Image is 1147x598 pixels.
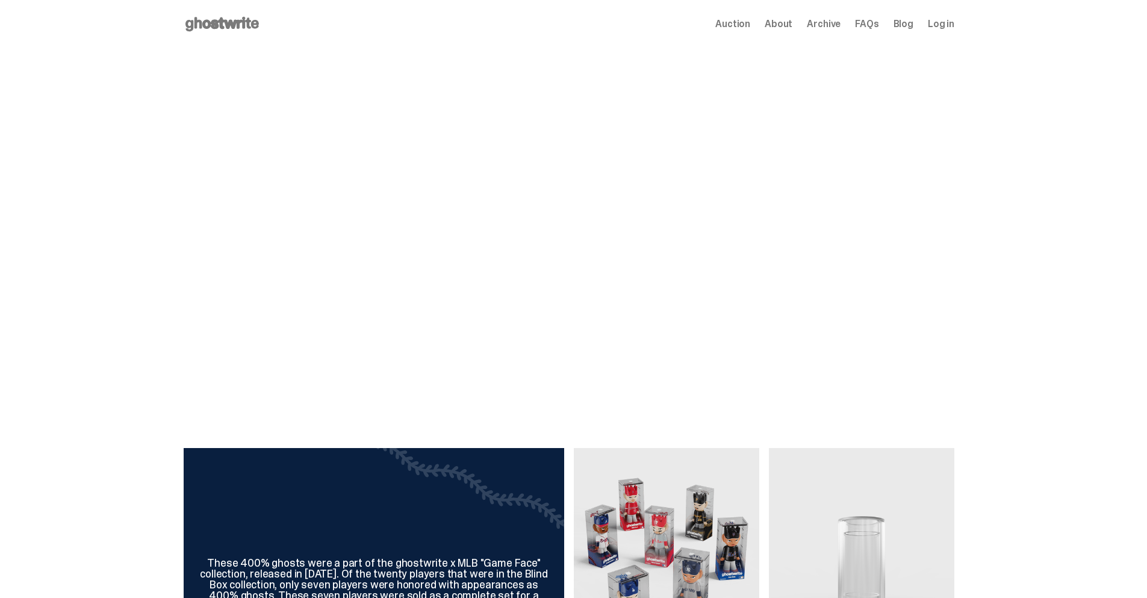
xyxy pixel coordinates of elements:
[807,19,841,29] a: Archive
[855,19,878,29] a: FAQs
[765,19,792,29] a: About
[894,19,913,29] a: Blog
[715,19,750,29] a: Auction
[928,19,954,29] a: Log in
